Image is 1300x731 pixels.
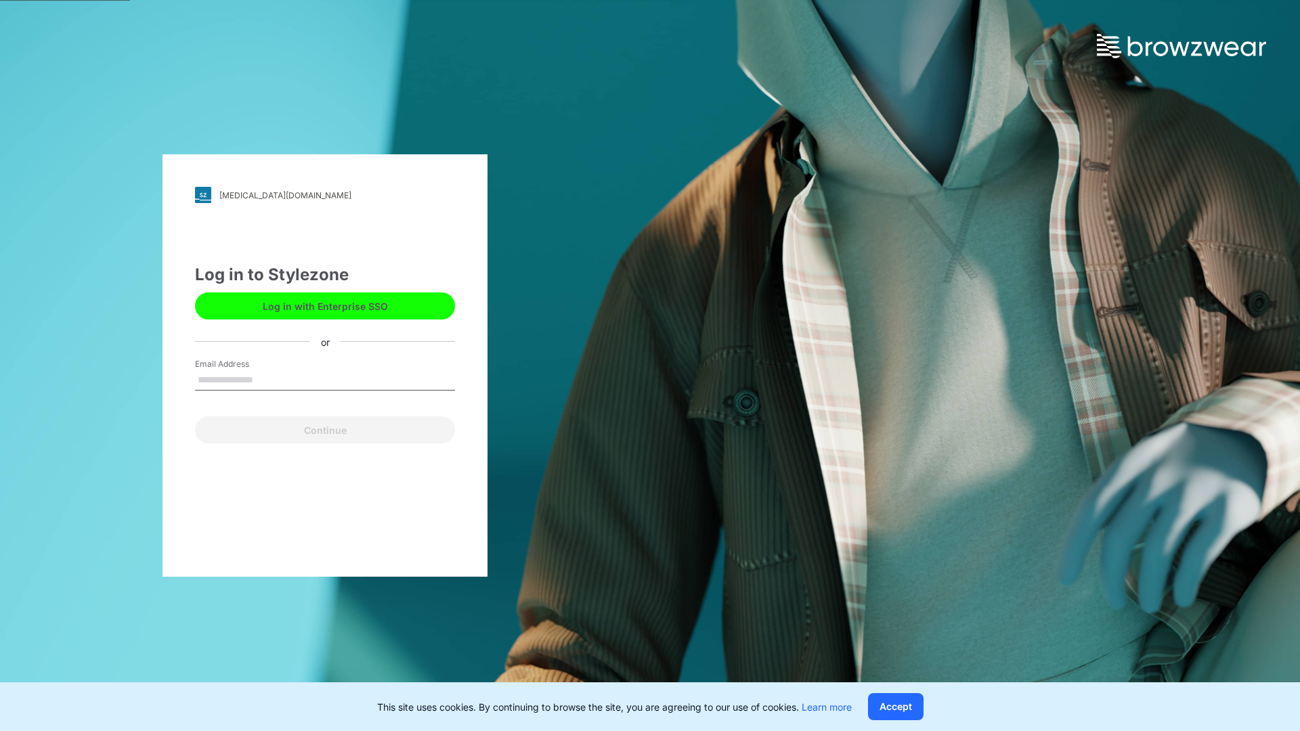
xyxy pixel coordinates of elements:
[1097,34,1266,58] img: browzwear-logo.73288ffb.svg
[310,334,341,349] div: or
[195,187,455,203] a: [MEDICAL_DATA][DOMAIN_NAME]
[219,190,351,200] div: [MEDICAL_DATA][DOMAIN_NAME]
[868,693,924,720] button: Accept
[195,358,290,370] label: Email Address
[195,187,211,203] img: svg+xml;base64,PHN2ZyB3aWR0aD0iMjgiIGhlaWdodD0iMjgiIHZpZXdCb3g9IjAgMCAyOCAyOCIgZmlsbD0ibm9uZSIgeG...
[802,701,852,713] a: Learn more
[195,263,455,287] div: Log in to Stylezone
[195,292,455,319] button: Log in with Enterprise SSO
[377,700,852,714] p: This site uses cookies. By continuing to browse the site, you are agreeing to our use of cookies.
